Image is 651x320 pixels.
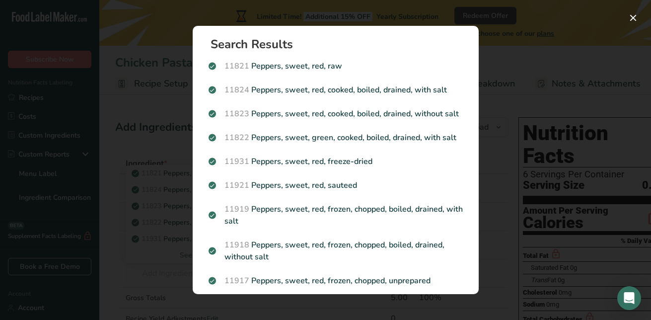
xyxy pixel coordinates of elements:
h1: Search Results [211,38,469,50]
span: 11821 [224,61,249,72]
span: 11918 [224,240,249,250]
p: Peppers, sweet, red, frozen, chopped, boiled, drained, with salt [209,203,463,227]
div: Open Intercom Messenger [617,286,641,310]
p: Peppers, sweet, red, frozen, chopped, boiled, drained, without salt [209,239,463,263]
span: 11917 [224,275,249,286]
p: Peppers, sweet, red, raw [209,60,463,72]
p: Peppers, sweet, red, sauteed [209,179,463,191]
p: Peppers, sweet, green, cooked, boiled, drained, with salt [209,132,463,144]
p: Peppers, sweet, red, cooked, boiled, drained, with salt [209,84,463,96]
span: 11822 [224,132,249,143]
span: 11921 [224,180,249,191]
p: Peppers, sweet, red, frozen, chopped, unprepared [209,275,463,287]
span: 11823 [224,108,249,119]
span: 11931 [224,156,249,167]
p: Peppers, sweet, red, cooked, boiled, drained, without salt [209,108,463,120]
span: 11919 [224,204,249,215]
span: 11824 [224,84,249,95]
p: Peppers, sweet, red, freeze-dried [209,156,463,167]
